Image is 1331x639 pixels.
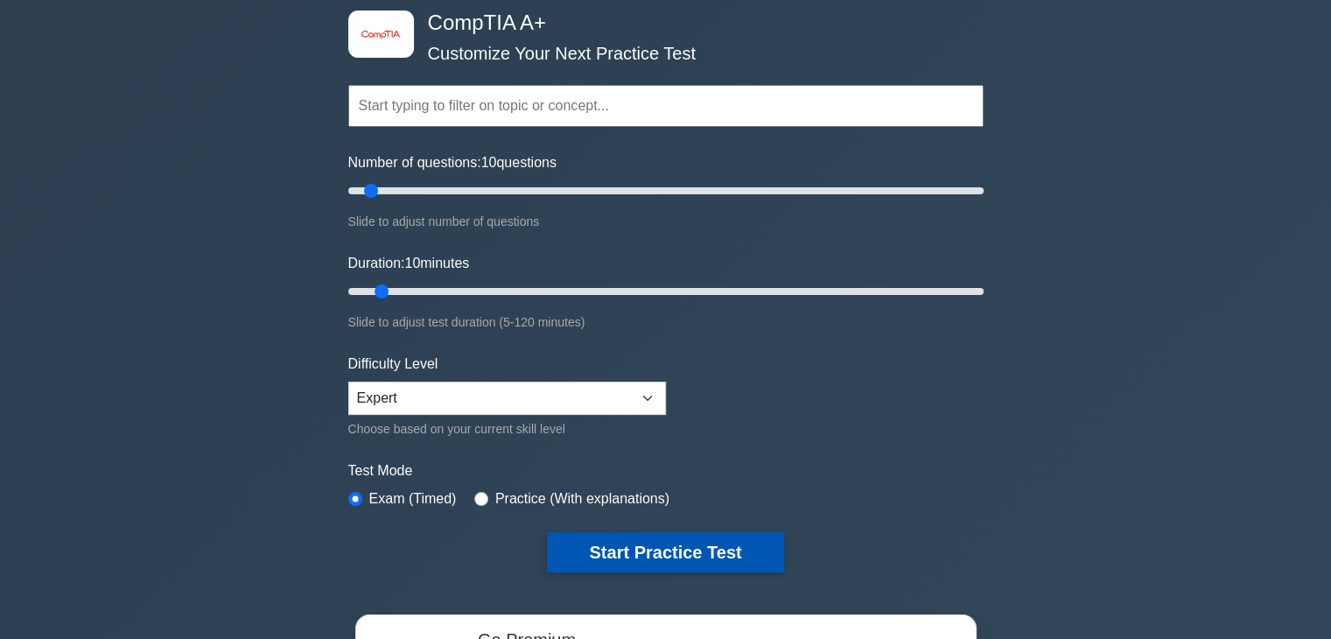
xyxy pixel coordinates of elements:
[348,211,984,232] div: Slide to adjust number of questions
[348,253,470,274] label: Duration: minutes
[348,460,984,481] label: Test Mode
[348,354,438,375] label: Difficulty Level
[547,532,783,572] button: Start Practice Test
[404,256,420,270] span: 10
[421,11,898,36] h4: CompTIA A+
[481,155,497,170] span: 10
[348,312,984,333] div: Slide to adjust test duration (5-120 minutes)
[369,488,457,509] label: Exam (Timed)
[348,152,557,173] label: Number of questions: questions
[348,418,666,439] div: Choose based on your current skill level
[495,488,669,509] label: Practice (With explanations)
[348,85,984,127] input: Start typing to filter on topic or concept...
